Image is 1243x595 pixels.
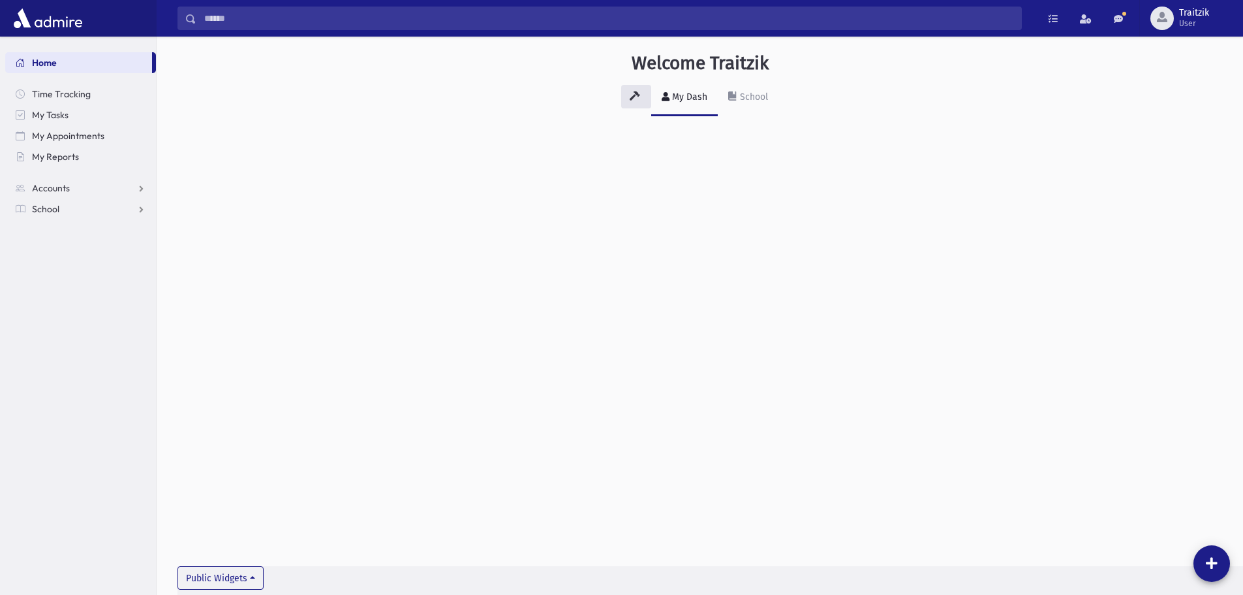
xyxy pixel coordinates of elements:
a: Accounts [5,178,156,199]
span: Time Tracking [32,88,91,100]
span: Accounts [32,182,70,194]
a: School [718,80,778,116]
a: My Reports [5,146,156,167]
a: My Tasks [5,105,156,125]
a: My Dash [651,80,718,116]
span: My Reports [32,151,79,163]
span: Home [32,57,57,69]
a: My Appointments [5,125,156,146]
a: Time Tracking [5,84,156,105]
span: User [1179,18,1209,29]
button: Public Widgets [177,566,264,590]
h3: Welcome Traitzik [632,52,769,74]
img: AdmirePro [10,5,85,31]
div: School [737,91,768,103]
a: School [5,199,156,219]
span: School [32,203,59,215]
a: Home [5,52,152,73]
span: My Appointments [32,130,104,142]
span: Traitzik [1179,8,1209,18]
input: Search [196,7,1021,30]
button: Add New Widget [1193,545,1230,582]
div: My Dash [669,91,707,103]
span: My Tasks [32,109,69,121]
